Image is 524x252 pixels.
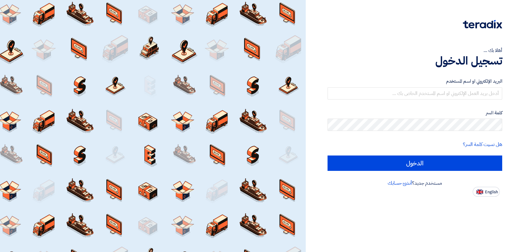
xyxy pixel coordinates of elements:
button: English [473,187,500,197]
img: en-US.png [476,190,483,194]
h1: تسجيل الدخول [328,54,502,68]
label: كلمة السر [328,109,502,116]
input: الدخول [328,156,502,171]
a: أنشئ حسابك [388,179,412,187]
span: English [485,190,498,194]
input: أدخل بريد العمل الإلكتروني او اسم المستخدم الخاص بك ... [328,87,502,100]
a: هل نسيت كلمة السر؟ [463,141,502,148]
label: البريد الإلكتروني او اسم المستخدم [328,78,502,85]
div: مستخدم جديد؟ [328,179,502,187]
img: Teradix logo [463,20,502,29]
div: أهلا بك ... [328,47,502,54]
